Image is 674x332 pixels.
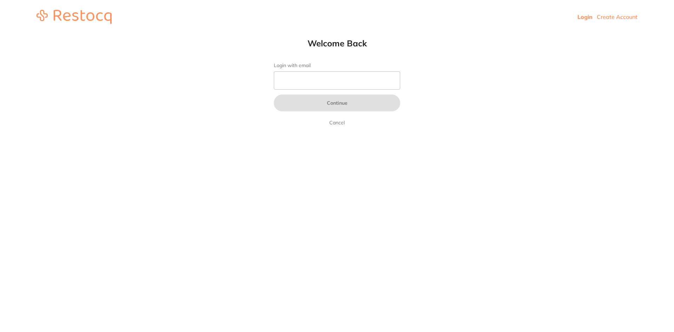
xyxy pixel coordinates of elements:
[274,95,400,111] button: Continue
[597,13,637,20] a: Create Account
[328,118,346,127] a: Cancel
[260,38,414,48] h1: Welcome Back
[274,63,400,69] label: Login with email
[37,10,112,24] img: restocq_logo.svg
[577,13,593,20] a: Login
